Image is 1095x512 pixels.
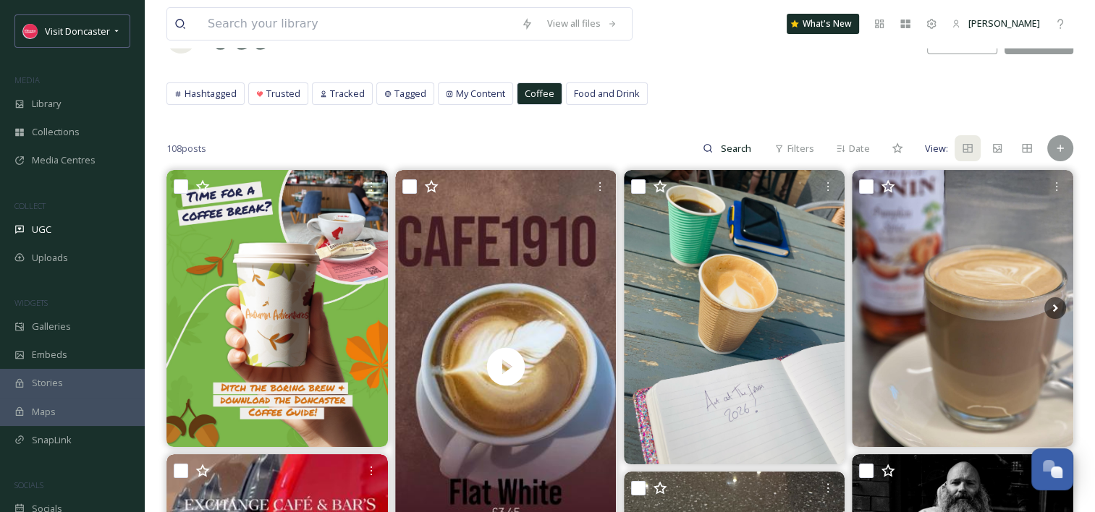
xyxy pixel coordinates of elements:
[14,297,48,308] span: WIDGETS
[456,87,505,101] span: My Content
[166,142,206,155] span: 108 posts
[14,74,40,85] span: MEDIA
[944,9,1047,38] a: [PERSON_NAME]
[14,479,43,490] span: SOCIALS
[14,200,46,211] span: COLLECT
[330,87,365,101] span: Tracked
[624,170,845,464] img: ⭐️EXCITING NEWS! ⭐️ 📣Announcing 📣 🎨 “ART AT THE FARM 2026“🎨 We’re still at the planning stage but...
[200,8,514,40] input: Search your library
[166,170,388,446] img: 🍂 The days are shorter, the air is crisper, and Doncaster is in its beautiful autumn coat! What b...
[540,9,625,38] a: View all files
[574,87,640,101] span: Food and Drink
[925,142,948,155] span: View:
[32,405,56,419] span: Maps
[185,87,237,101] span: Hashtagged
[32,433,72,447] span: SnapLink
[266,87,300,101] span: Trusted
[525,87,554,101] span: Coffee
[394,87,426,101] span: Tagged
[852,170,1073,446] img: ☕ Over 60s Coffee Morning 🧁 Every Friday morning (term time), 10am – 12pm. Enjoy a hot drink, a s...
[849,142,870,155] span: Date
[787,142,814,155] span: Filters
[32,376,63,390] span: Stories
[32,153,96,167] span: Media Centres
[45,25,110,38] span: Visit Doncaster
[32,348,67,362] span: Embeds
[32,125,80,139] span: Collections
[32,320,71,333] span: Galleries
[713,134,760,163] input: Search
[968,17,1040,30] span: [PERSON_NAME]
[787,14,859,34] a: What's New
[32,223,51,236] span: UGC
[1031,448,1073,490] button: Open Chat
[32,251,68,265] span: Uploads
[23,24,38,38] img: visit%20logo%20fb.jpg
[32,97,61,111] span: Library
